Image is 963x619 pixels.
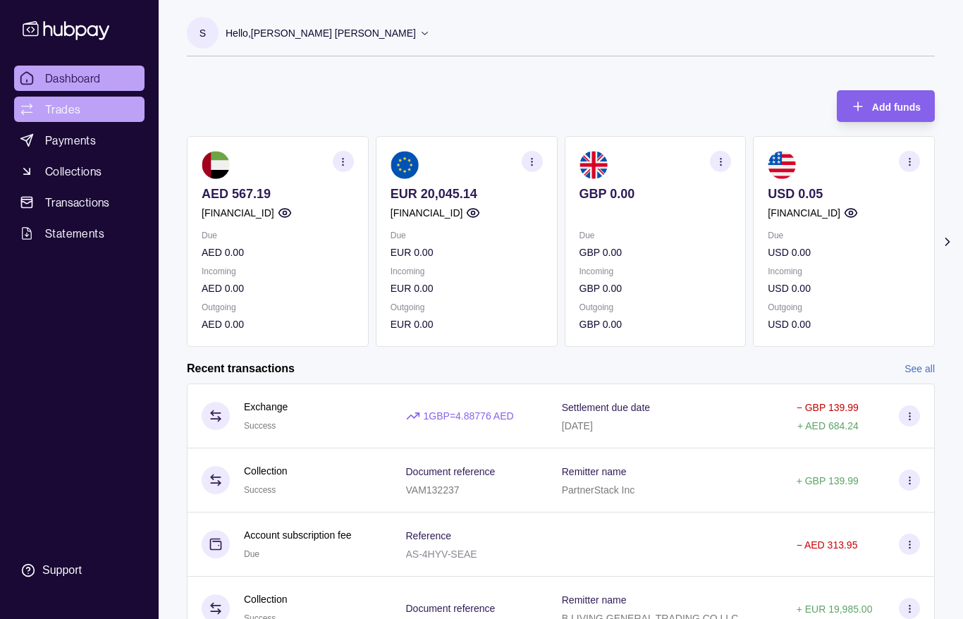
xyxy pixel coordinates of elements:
p: Due [202,228,354,243]
p: + AED 684.24 [797,420,859,431]
span: Dashboard [45,70,101,87]
button: Add funds [837,90,935,122]
p: Document reference [406,603,496,614]
div: Support [42,563,82,578]
p: AED 567.19 [202,186,354,202]
p: [FINANCIAL_ID] [391,205,463,221]
a: Collections [14,159,145,184]
p: AED 0.00 [202,317,354,332]
a: Transactions [14,190,145,215]
p: Incoming [202,264,354,279]
p: GBP 0.00 [579,281,732,296]
p: [DATE] [562,420,593,431]
p: GBP 0.00 [579,186,732,202]
p: AS-4HYV-SEAE [406,548,477,560]
p: GBP 0.00 [579,245,732,260]
p: Outgoing [768,300,920,315]
span: Transactions [45,194,110,211]
span: Payments [45,132,96,149]
p: Due [768,228,920,243]
p: USD 0.00 [768,317,920,332]
p: EUR 0.00 [391,317,543,332]
p: USD 0.00 [768,245,920,260]
p: EUR 0.00 [391,281,543,296]
p: EUR 20,045.14 [391,186,543,202]
p: Outgoing [391,300,543,315]
p: [FINANCIAL_ID] [202,205,274,221]
h2: Recent transactions [187,361,295,376]
p: Exchange [244,399,288,415]
p: EUR 0.00 [391,245,543,260]
p: Remitter name [562,594,627,606]
p: + GBP 139.99 [797,475,859,486]
a: Dashboard [14,66,145,91]
p: S [200,25,206,41]
a: Support [14,556,145,585]
p: Outgoing [202,300,354,315]
span: Add funds [872,102,921,113]
p: 1 GBP = 4.88776 AED [424,408,514,424]
p: Remitter name [562,466,627,477]
p: AED 0.00 [202,281,354,296]
p: Outgoing [579,300,732,315]
img: gb [579,151,608,179]
p: Reference [406,530,452,541]
p: Hello, [PERSON_NAME] [PERSON_NAME] [226,25,416,41]
p: Document reference [406,466,496,477]
p: Due [579,228,732,243]
p: Due [391,228,543,243]
span: Success [244,485,276,495]
p: Collection [244,592,287,607]
p: [FINANCIAL_ID] [768,205,840,221]
p: Incoming [579,264,732,279]
img: ae [202,151,230,179]
a: Payments [14,128,145,153]
p: − GBP 139.99 [797,402,859,413]
p: PartnerStack Inc [562,484,635,496]
p: USD 0.05 [768,186,920,202]
p: Settlement due date [562,402,650,413]
span: Collections [45,163,102,180]
p: Incoming [768,264,920,279]
p: + EUR 19,985.00 [797,603,873,615]
a: See all [904,361,935,376]
span: Success [244,421,276,431]
p: − AED 313.95 [797,539,858,551]
p: AED 0.00 [202,245,354,260]
p: GBP 0.00 [579,317,732,332]
img: us [768,151,796,179]
span: Statements [45,225,104,242]
p: USD 0.00 [768,281,920,296]
p: Incoming [391,264,543,279]
p: Account subscription fee [244,527,352,543]
span: Trades [45,101,80,118]
a: Statements [14,221,145,246]
img: eu [391,151,419,179]
p: Collection [244,463,287,479]
span: Due [244,549,259,559]
p: VAM132237 [406,484,460,496]
a: Trades [14,97,145,122]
